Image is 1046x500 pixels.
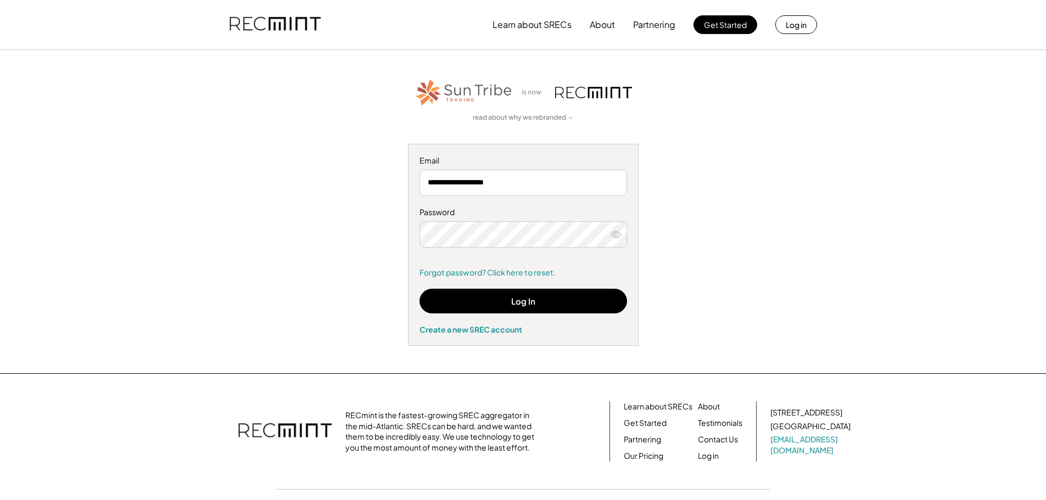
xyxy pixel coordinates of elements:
[698,418,742,429] a: Testimonials
[698,401,720,412] a: About
[624,401,692,412] a: Learn about SRECs
[419,207,627,218] div: Password
[555,87,632,98] img: recmint-logotype%403x.png
[698,451,719,462] a: Log in
[770,421,851,432] div: [GEOGRAPHIC_DATA]
[624,434,661,445] a: Partnering
[519,88,550,97] div: is now
[345,410,540,453] div: RECmint is the fastest-growing SREC aggregator in the mid-Atlantic. SRECs can be hard, and we wan...
[698,434,738,445] a: Contact Us
[419,155,627,166] div: Email
[693,15,757,34] button: Get Started
[493,14,572,36] button: Learn about SRECs
[419,289,627,313] button: Log In
[633,14,675,36] button: Partnering
[230,6,321,43] img: recmint-logotype%403x.png
[473,113,574,122] a: read about why we rebranded →
[775,15,817,34] button: Log in
[770,434,853,456] a: [EMAIL_ADDRESS][DOMAIN_NAME]
[419,324,627,334] div: Create a new SREC account
[415,77,513,108] img: STT_Horizontal_Logo%2B-%2BColor.png
[624,418,667,429] a: Get Started
[770,407,842,418] div: [STREET_ADDRESS]
[238,412,332,451] img: recmint-logotype%403x.png
[624,451,663,462] a: Our Pricing
[590,14,615,36] button: About
[419,267,627,278] a: Forgot password? Click here to reset.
